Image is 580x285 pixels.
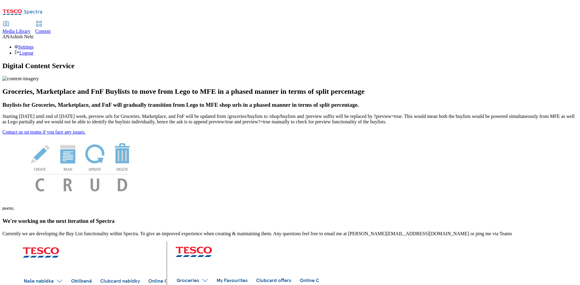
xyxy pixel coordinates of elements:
[2,87,578,96] h2: Groceries, Marketplace and FnF Buylists to move from Lego to MFE in a phased manner in terms of s...
[2,21,31,34] a: Media Library
[2,29,31,34] span: Media Library
[2,102,578,108] h3: Buylists for Groceries, Marketplace, and FnF will gradually transition from Lego to MFE shop urls...
[35,29,51,34] span: Content
[14,44,34,49] a: Settings
[9,34,34,39] span: Ashish Nehi
[14,50,33,55] a: Logout
[2,76,39,81] img: content-imagery
[2,34,9,39] span: AN
[2,135,159,198] img: News Image
[2,62,578,70] h1: Digital Content Service
[2,231,578,236] p: Currently we are developing the Buy List functionality within Spectra. To give an improved experi...
[2,218,578,224] h3: We're working on the next iteration of Spectra
[2,207,578,210] h6: [DATE]
[2,129,85,135] a: Contact us on teams if you face any issues.
[2,114,578,125] p: Starting [DATE] until end of [DATE] week, preview urls for Groceries, Marketplace, and FnF will b...
[35,21,51,34] a: Content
